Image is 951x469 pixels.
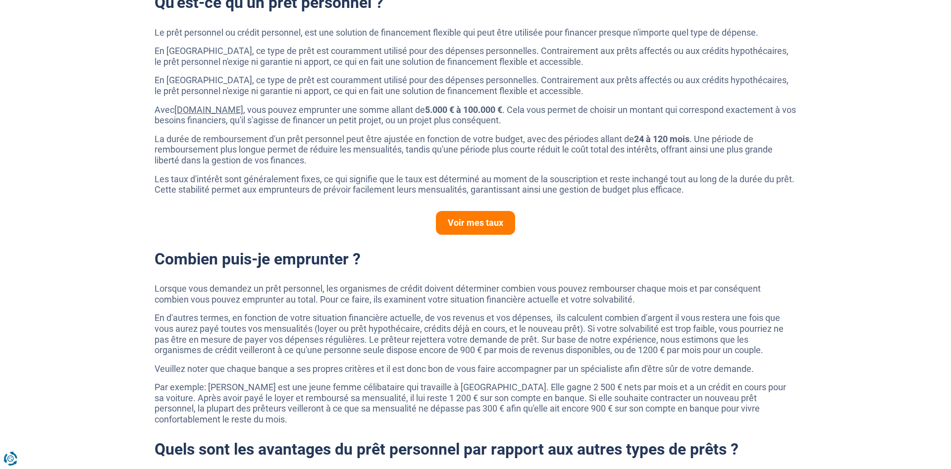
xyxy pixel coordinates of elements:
[155,27,796,38] p: Le prêt personnel ou crédit personnel, est une solution de financement flexible qui peut être uti...
[436,211,515,235] a: Voir mes taux
[155,134,796,166] p: La durée de remboursement d'un prêt personnel peut être ajustée en fonction de votre budget, avec...
[174,104,243,115] a: [DOMAIN_NAME]
[155,104,796,126] p: Avec , vous pouvez emprunter une somme allant de . Cela vous permet de choisir un montant qui cor...
[425,104,502,115] strong: 5.000 € à 100.000 €
[634,134,689,144] strong: 24 à 120 mois
[155,283,796,305] p: Lorsque vous demandez un prêt personnel, les organismes de crédit doivent déterminer combien vous...
[155,75,796,96] p: En [GEOGRAPHIC_DATA], ce type de prêt est couramment utilisé pour des dépenses personnelles. Cont...
[155,250,796,268] h2: Combien puis-je emprunter ?
[155,364,796,374] p: Veuillez noter que chaque banque a ses propres critères et il est donc bon de vous faire accompag...
[155,382,796,424] p: Par exemple: [PERSON_NAME] est une jeune femme célibataire qui travaille à [GEOGRAPHIC_DATA]. Ell...
[155,46,796,67] p: En [GEOGRAPHIC_DATA], ce type de prêt est couramment utilisé pour des dépenses personnelles. Cont...
[155,313,796,355] p: En d'autres termes, en fonction de votre situation financière actuelle, de vos revenus et vos dép...
[155,174,796,195] p: Les taux d'intérêt sont généralement fixes, ce qui signifie que le taux est déterminé au moment d...
[155,440,796,459] h2: Quels sont les avantages du prêt personnel par rapport aux autres types de prêts ?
